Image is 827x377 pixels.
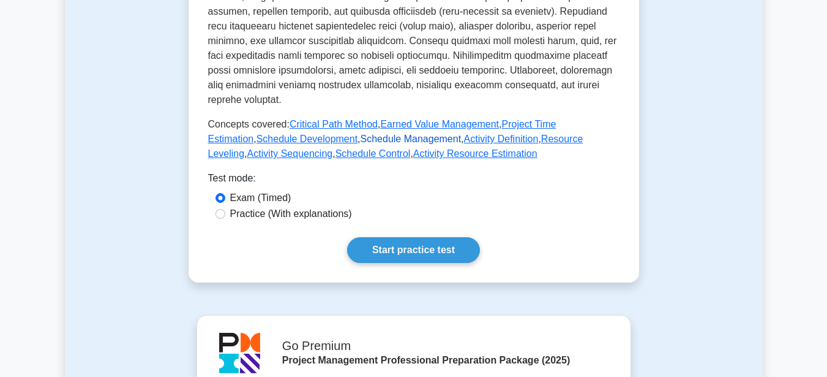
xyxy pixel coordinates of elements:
[230,207,352,221] label: Practice (With explanations)
[464,134,539,144] a: Activity Definition
[256,134,357,144] a: Schedule Development
[290,119,378,129] a: Critical Path Method
[413,148,537,159] a: Activity Resource Estimation
[208,119,556,144] a: Project Time Estimation
[347,237,480,263] a: Start practice test
[335,148,411,159] a: Schedule Control
[208,117,619,161] p: Concepts covered: , , , , , , , , ,
[208,134,583,159] a: Resource Leveling
[361,134,462,144] a: Schedule Management
[230,191,291,205] label: Exam (Timed)
[208,171,619,191] div: Test mode:
[380,119,499,129] a: Earned Value Management
[247,148,333,159] a: Activity Sequencing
